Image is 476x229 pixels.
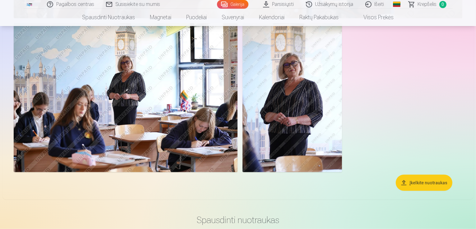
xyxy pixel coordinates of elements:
[215,9,252,26] a: Suvenyrai
[57,214,420,226] h3: Spausdinti nuotraukas
[396,175,452,191] button: Įkelkite nuotraukas
[439,1,446,8] span: 0
[75,9,143,26] a: Spausdinti nuotraukas
[26,2,33,6] img: /fa2
[252,9,292,26] a: Kalendoriai
[418,1,437,8] span: Krepšelis
[292,9,346,26] a: Raktų pakabukas
[143,9,179,26] a: Magnetai
[179,9,215,26] a: Puodeliai
[346,9,401,26] a: Visos prekės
